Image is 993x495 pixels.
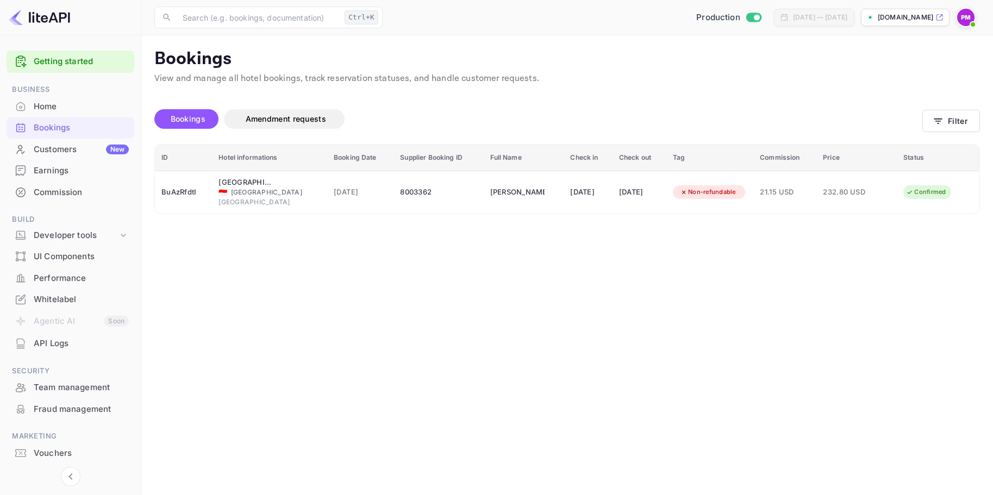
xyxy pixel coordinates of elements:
th: Status [897,145,979,171]
div: Team management [34,381,129,394]
span: Indonesia [218,189,227,196]
button: Filter [922,110,980,132]
a: UI Components [7,246,134,266]
th: Full Name [484,145,564,171]
span: Build [7,214,134,225]
div: Commission [7,182,134,203]
p: View and manage all hotel bookings, track reservation statuses, and handle customer requests. [154,72,980,85]
a: Vouchers [7,443,134,463]
div: BuAzRfdtI [161,184,205,201]
div: New [106,145,129,154]
div: Earnings [7,160,134,181]
th: Commission [753,145,816,171]
div: [GEOGRAPHIC_DATA] [218,197,321,207]
div: Vouchers [34,447,129,460]
div: Performance [7,268,134,289]
p: Bookings [154,48,980,70]
th: Booking Date [327,145,394,171]
div: Commission [34,186,129,199]
div: Whitelabel [7,289,134,310]
div: Getting started [7,51,134,73]
div: Vouchers [7,443,134,464]
div: Developer tools [7,226,134,245]
th: ID [155,145,212,171]
span: Amendment requests [246,114,326,123]
a: Earnings [7,160,134,180]
img: LiteAPI logo [9,9,70,26]
div: API Logs [34,337,129,350]
div: CustomersNew [7,139,134,160]
div: [DATE] [570,184,606,201]
div: Bookings [34,122,129,134]
div: Developer tools [34,229,118,242]
div: Customers [34,143,129,156]
span: [DATE] [334,186,387,198]
a: Commission [7,182,134,202]
div: Adimulia Hotel Medan [218,177,273,188]
a: Home [7,96,134,116]
div: YULIA PUTRI [490,184,545,201]
div: UI Components [7,246,134,267]
a: Getting started [34,55,129,68]
div: API Logs [7,333,134,354]
div: Fraud management [7,399,134,420]
div: Ctrl+K [345,10,378,24]
button: Collapse navigation [61,467,80,486]
div: Performance [34,272,129,285]
div: Home [34,101,129,113]
div: Whitelabel [34,293,129,306]
img: Paul McNeill [957,9,975,26]
div: 8003362 [400,184,477,201]
span: 21.15 USD [760,186,810,198]
div: Earnings [34,165,129,177]
span: Security [7,365,134,377]
th: Supplier Booking ID [394,145,483,171]
table: booking table [155,145,979,214]
div: [DATE] — [DATE] [793,12,847,22]
div: Confirmed [899,185,953,199]
input: Search (e.g. bookings, documentation) [176,7,340,28]
span: 232.80 USD [823,186,877,198]
span: Marketing [7,430,134,442]
div: Team management [7,377,134,398]
th: Tag [666,145,753,171]
th: Price [816,145,897,171]
div: Home [7,96,134,117]
div: account-settings tabs [154,109,922,129]
th: Hotel informations [212,145,327,171]
a: Performance [7,268,134,288]
a: CustomersNew [7,139,134,159]
a: Fraud management [7,399,134,419]
a: Bookings [7,117,134,137]
div: UI Components [34,250,129,263]
a: API Logs [7,333,134,353]
a: Whitelabel [7,289,134,309]
th: Check in [564,145,613,171]
span: Bookings [171,114,205,123]
div: [GEOGRAPHIC_DATA] [218,187,321,197]
th: Check out [613,145,666,171]
p: [DOMAIN_NAME] [878,12,933,22]
div: Non-refundable [673,185,743,199]
div: [DATE] [619,184,660,201]
a: Team management [7,377,134,397]
span: Production [696,11,740,24]
div: Switch to Sandbox mode [692,11,765,24]
div: Bookings [7,117,134,139]
div: Fraud management [34,403,129,416]
span: Business [7,84,134,96]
